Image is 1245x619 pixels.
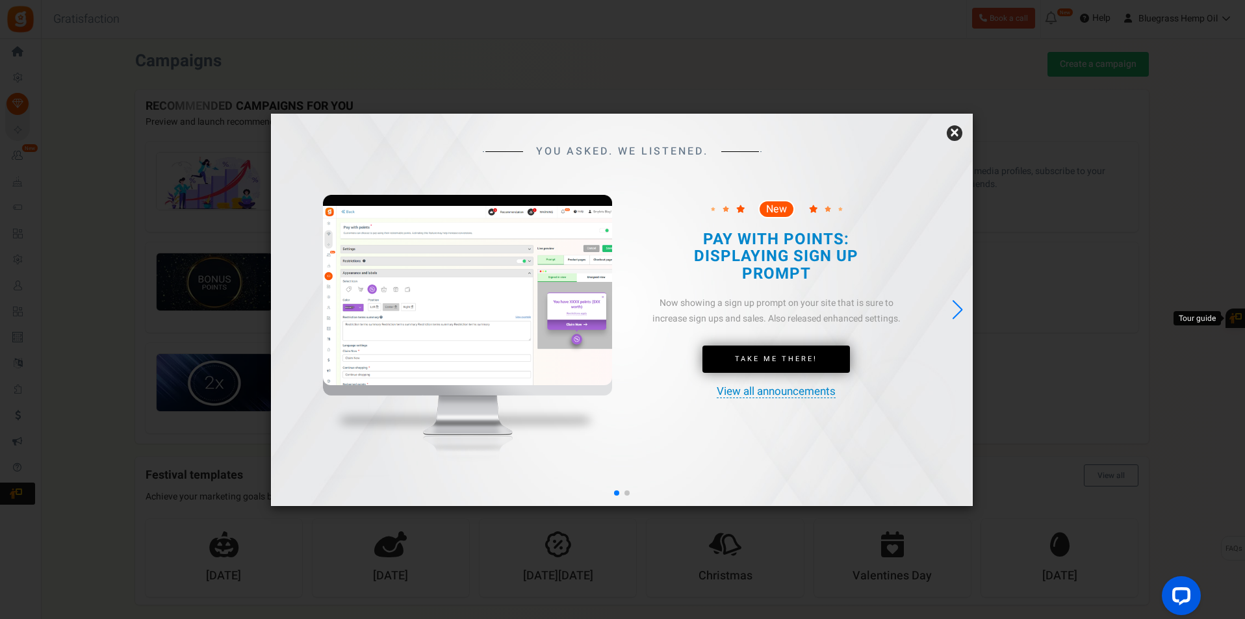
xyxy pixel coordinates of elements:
div: Now showing a sign up prompt on your site that is sure to increase sign ups and sales. Also relea... [647,296,906,327]
span: YOU ASKED. WE LISTENED. [536,146,708,158]
h2: PAY WITH POINTS: DISPLAYING SIGN UP PROMPT [660,231,893,283]
img: mockup [323,195,612,488]
a: Take Me There! [702,346,850,373]
div: Next slide [949,296,966,324]
div: Tour guide [1174,311,1221,326]
span: Go to slide 2 [624,490,630,496]
span: New [766,204,787,214]
a: × [947,125,962,141]
img: screenshot [323,206,612,385]
span: Go to slide 1 [614,490,619,496]
a: View all announcements [717,386,836,398]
